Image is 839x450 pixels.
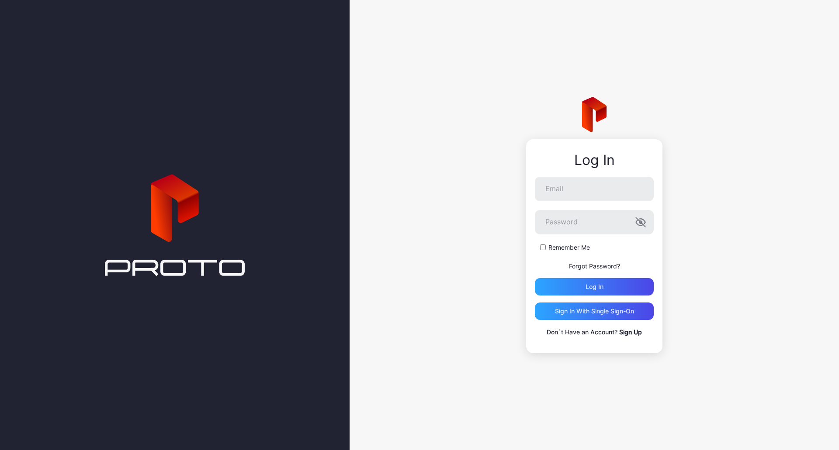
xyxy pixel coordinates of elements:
[635,217,646,227] button: Password
[535,177,654,201] input: Email
[586,283,603,290] div: Log in
[535,302,654,320] button: Sign in With Single Sign-On
[535,278,654,295] button: Log in
[535,327,654,337] p: Don`t Have an Account?
[555,308,634,315] div: Sign in With Single Sign-On
[548,243,590,252] label: Remember Me
[619,328,642,336] a: Sign Up
[535,152,654,168] div: Log In
[569,262,620,270] a: Forgot Password?
[535,210,654,234] input: Password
